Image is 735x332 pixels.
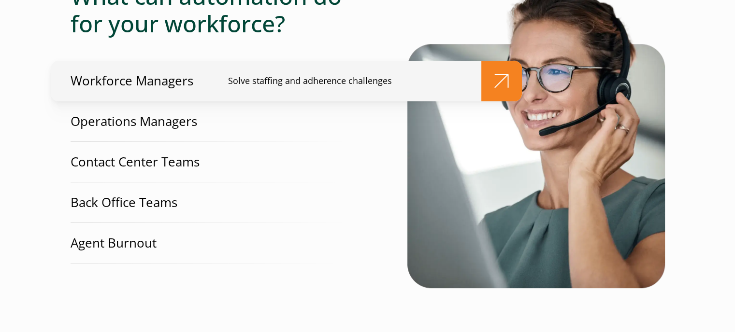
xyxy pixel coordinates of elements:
[51,61,522,101] a: Workforce ManagersSolve staffing and adherence challenges
[71,153,200,171] p: Contact Center Teams
[71,234,157,252] p: Agent Burnout
[51,223,348,263] a: Agent Burnout
[51,101,348,142] a: Operations Managers
[51,182,348,223] a: Back Office Teams
[71,194,177,211] p: Back Office Teams
[228,75,392,87] p: Solve staffing and adherence challenges
[71,112,197,130] p: Operations Managers
[51,142,348,182] a: Contact Center Teams
[71,72,193,90] p: Workforce Managers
